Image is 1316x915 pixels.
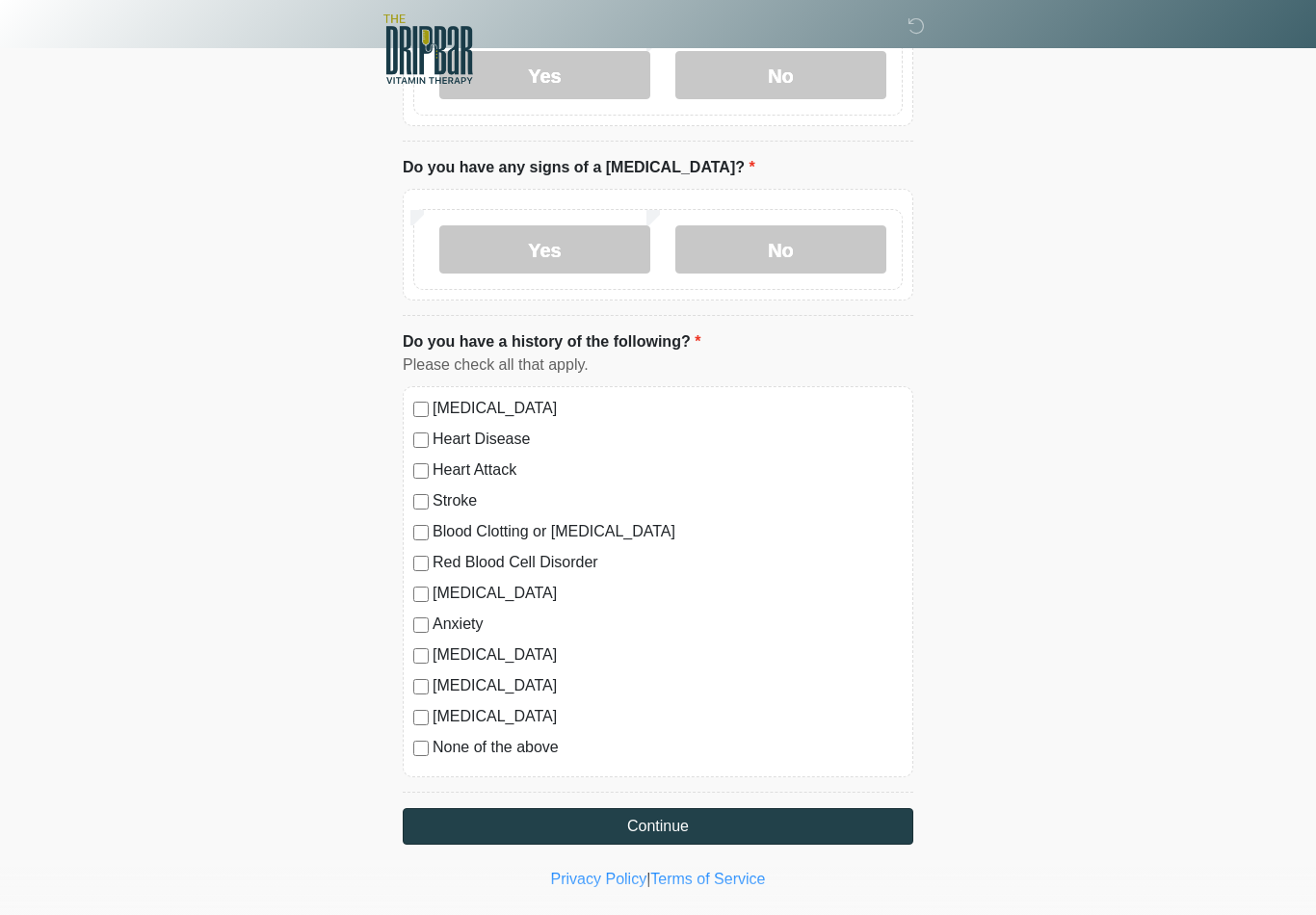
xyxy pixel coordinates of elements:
[433,582,903,605] label: [MEDICAL_DATA]
[439,225,650,274] label: Yes
[413,525,429,540] input: Blood Clotting or [MEDICAL_DATA]
[383,14,473,84] img: The DRIPBaR - Lubbock Logo
[433,705,903,728] label: [MEDICAL_DATA]
[413,494,429,510] input: Stroke
[433,674,903,697] label: [MEDICAL_DATA]
[551,871,647,887] a: Privacy Policy
[413,556,429,571] input: Red Blood Cell Disorder
[433,397,903,420] label: [MEDICAL_DATA]
[413,432,429,448] input: Heart Disease
[413,679,429,694] input: [MEDICAL_DATA]
[433,643,903,667] label: [MEDICAL_DATA]
[403,808,913,845] button: Continue
[403,156,755,179] label: Do you have any signs of a [MEDICAL_DATA]?
[433,613,903,636] label: Anxiety
[675,225,886,274] label: No
[413,463,429,479] input: Heart Attack
[433,551,903,574] label: Red Blood Cell Disorder
[433,489,903,512] label: Stroke
[413,648,429,664] input: [MEDICAL_DATA]
[433,520,903,543] label: Blood Clotting or [MEDICAL_DATA]
[413,710,429,725] input: [MEDICAL_DATA]
[433,428,903,451] label: Heart Disease
[646,871,650,887] a: |
[403,330,700,353] label: Do you have a history of the following?
[413,617,429,633] input: Anxiety
[433,458,903,482] label: Heart Attack
[413,587,429,602] input: [MEDICAL_DATA]
[433,736,903,759] label: None of the above
[650,871,765,887] a: Terms of Service
[413,741,429,756] input: None of the above
[413,402,429,417] input: [MEDICAL_DATA]
[403,353,913,377] div: Please check all that apply.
